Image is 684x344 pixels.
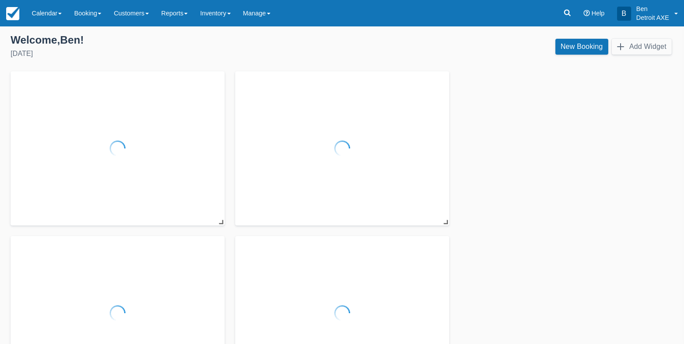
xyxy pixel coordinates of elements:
a: New Booking [555,39,608,55]
span: Help [592,10,605,17]
div: [DATE] [11,48,335,59]
button: Add Widget [612,39,672,55]
div: Welcome , Ben ! [11,33,335,47]
img: checkfront-main-nav-mini-logo.png [6,7,19,20]
i: Help [584,10,590,16]
p: Detroit AXE [636,13,669,22]
div: B [617,7,631,21]
p: Ben [636,4,669,13]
